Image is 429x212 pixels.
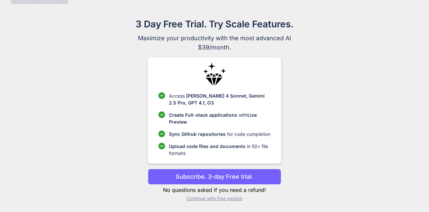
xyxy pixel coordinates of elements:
h1: 3 Day Free Trial. Try Scale Features. [104,17,325,31]
img: checklist [158,92,165,99]
p: with [169,111,270,125]
span: [PERSON_NAME] 4 Sonnet, Gemini 2.5 Pro, GPT 4.1, O3 [169,93,265,106]
p: in 50+ file formats [169,143,270,157]
p: for code completion [169,131,270,137]
img: checklist [158,143,165,149]
span: Maximize your productivity with the most advanced AI [104,34,325,43]
p: No questions asked if you need a refund! [148,186,281,194]
p: Subscribe. 3-day Free trial. [176,172,253,181]
p: Access [169,92,270,106]
img: checklist [158,131,165,137]
span: Create Full-stack applications [169,112,239,118]
img: checklist [158,111,165,118]
button: Subscribe. 3-day Free trial. [148,169,281,185]
span: Sync Github repositories [169,131,226,137]
p: Continue with free version [148,195,281,202]
span: Upload code files and documents [169,143,246,149]
span: $39/month. [104,43,325,52]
